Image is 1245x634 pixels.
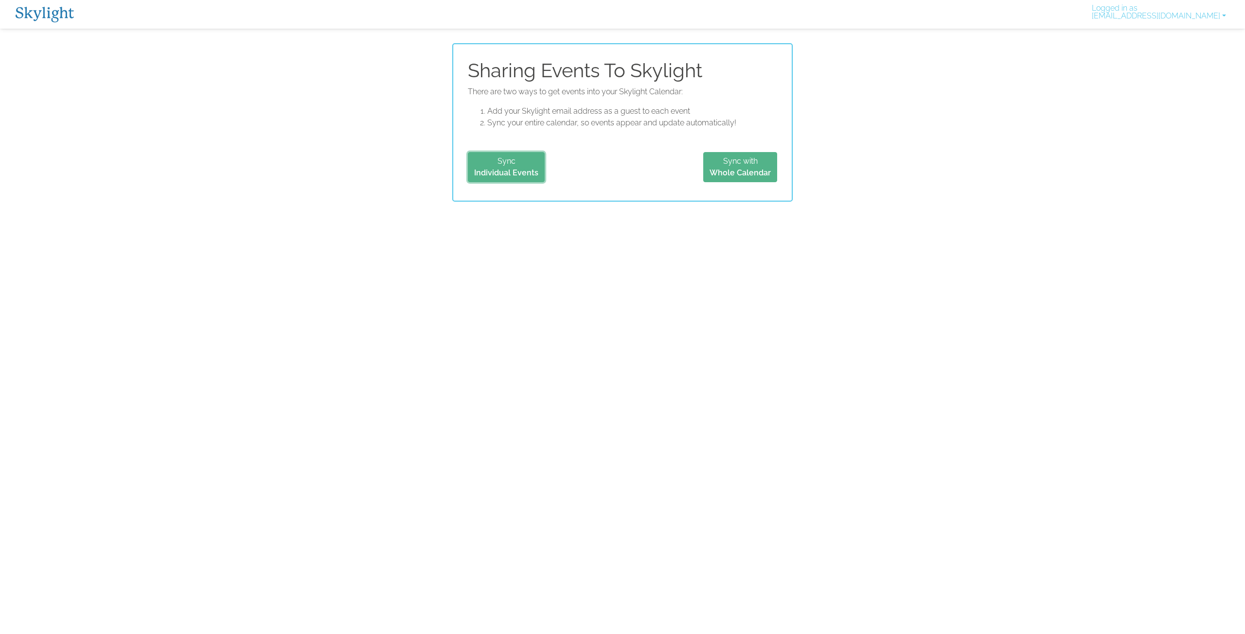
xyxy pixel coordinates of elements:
li: Add your Skylight email address as a guest to each event [487,105,777,117]
a: Logged in as[EMAIL_ADDRESS][DOMAIN_NAME] [1088,4,1230,24]
button: Sync withWhole Calendar [703,152,777,182]
a: SyncIndividual Events [468,152,545,182]
b: Individual Events [474,168,538,177]
p: There are two ways to get events into your Skylight Calendar: [468,86,777,98]
b: Whole Calendar [710,168,771,177]
li: Sync your entire calendar, so events appear and update automatically! [487,117,777,129]
h1: Sharing Events To Skylight [468,59,777,82]
img: Skylight [16,7,74,22]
